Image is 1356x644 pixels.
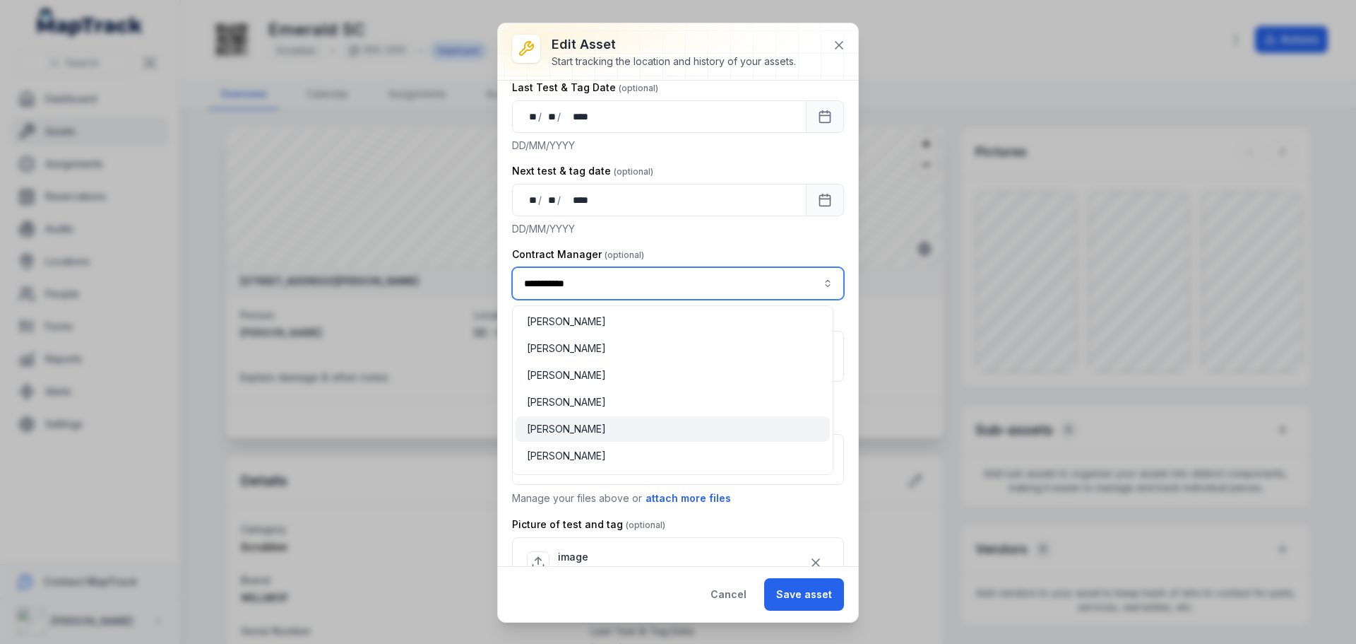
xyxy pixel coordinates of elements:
[527,422,606,436] span: [PERSON_NAME]
[527,395,606,409] span: [PERSON_NAME]
[527,368,606,382] span: [PERSON_NAME]
[512,267,844,300] input: asset-edit:cf[3efdffd9-f055-49d9-9a65-0e9f08d77abc]-label
[527,449,606,463] span: [PERSON_NAME]
[527,315,606,329] span: [PERSON_NAME]
[527,341,606,356] span: [PERSON_NAME]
